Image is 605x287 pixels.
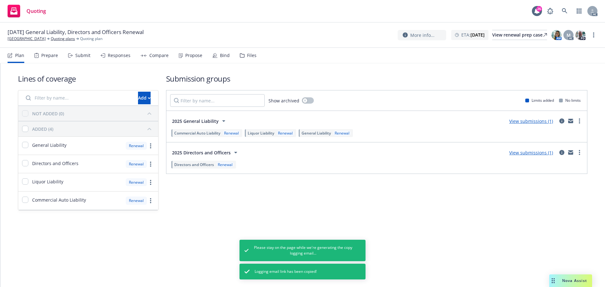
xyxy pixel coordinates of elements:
[576,117,583,125] a: more
[174,130,220,136] span: Commercial Auto Liability
[223,130,240,136] div: Renewal
[26,9,46,14] span: Quoting
[8,28,144,36] span: [DATE] General Liability, Directors and Officers Renewal
[216,162,234,167] div: Renewal
[172,118,219,124] span: 2025 General Liability
[255,269,317,274] span: Logging email link has been copied!
[108,53,130,58] div: Responses
[172,149,231,156] span: 2025 Directors and Officers
[509,150,553,156] a: View submissions (1)
[126,197,147,204] div: Renewal
[18,73,158,84] h1: Lines of coverage
[32,142,66,148] span: General Liability
[551,30,562,40] img: photo
[147,160,154,168] a: more
[126,142,147,150] div: Renewal
[185,53,202,58] div: Propose
[576,149,583,156] a: more
[15,53,24,58] div: Plan
[32,178,63,185] span: Liquor Liability
[573,5,585,17] a: Switch app
[567,32,571,38] span: M
[51,36,75,42] a: Quoting plans
[559,98,581,103] div: No limits
[32,197,86,203] span: Commercial Auto Liability
[254,245,353,256] span: Please stay on the page while we're generating the copy logging email...
[544,5,556,17] a: Report a Bug
[32,124,154,134] button: ADDED (4)
[509,118,553,124] a: View submissions (1)
[41,53,58,58] div: Prepare
[562,278,587,283] span: Nova Assist
[558,5,571,17] a: Search
[277,130,294,136] div: Renewal
[32,108,154,118] button: NOT ADDED (0)
[590,31,597,39] a: more
[147,142,154,150] a: more
[170,146,241,159] button: 2025 Directors and Officers
[567,149,574,156] a: mail
[80,36,102,42] span: Quoting plan
[247,53,256,58] div: Files
[575,30,585,40] img: photo
[410,32,435,38] span: More info...
[470,32,485,38] strong: [DATE]
[147,197,154,204] a: more
[32,110,64,117] div: NOT ADDED (0)
[8,36,46,42] a: [GEOGRAPHIC_DATA]
[75,53,90,58] div: Submit
[558,149,566,156] a: circleInformation
[302,130,331,136] span: General Liability
[248,130,274,136] span: Liquor Liability
[558,117,566,125] a: circleInformation
[5,2,49,20] a: Quoting
[549,274,557,287] div: Drag to move
[333,130,351,136] div: Renewal
[567,117,574,125] a: mail
[174,162,214,167] span: Directors and Officers
[549,274,592,287] button: Nova Assist
[492,30,547,40] a: View renewal prep case
[170,94,265,107] input: Filter by name...
[398,30,446,40] button: More info...
[126,160,147,168] div: Renewal
[170,115,229,127] button: 2025 General Liability
[32,126,53,132] div: ADDED (4)
[149,53,169,58] div: Compare
[525,98,554,103] div: Limits added
[166,73,587,84] h1: Submission groups
[220,53,230,58] div: Bind
[32,160,78,167] span: Directors and Officers
[126,178,147,186] div: Renewal
[536,6,542,12] div: 26
[461,32,485,38] span: ETA :
[147,179,154,186] a: more
[138,92,151,104] button: Add
[22,92,134,104] input: Filter by name...
[268,97,299,104] span: Show archived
